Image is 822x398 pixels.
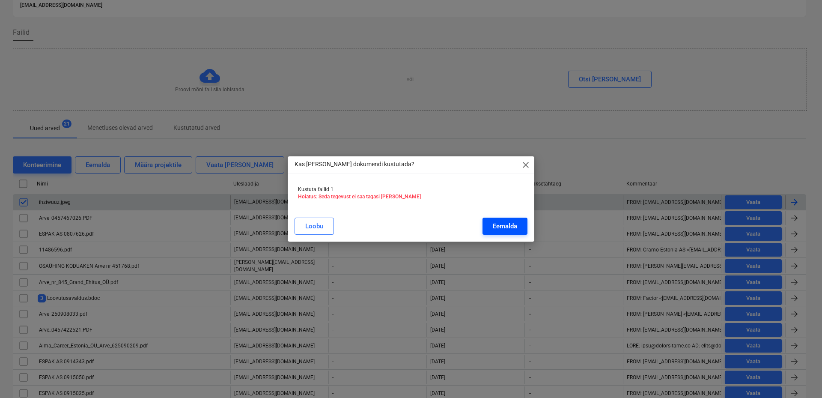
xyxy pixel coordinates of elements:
[298,193,524,200] p: Hoiatus: Seda tegevust ei saa tagasi [PERSON_NAME]
[305,221,323,232] div: Loobu
[779,357,822,398] iframe: Chat Widget
[298,186,524,193] p: Kustuta failid 1
[295,160,414,169] p: Kas [PERSON_NAME] dokumendi kustutada?
[295,218,334,235] button: Loobu
[493,221,517,232] div: Eemalda
[482,218,527,235] button: Eemalda
[521,160,531,170] span: close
